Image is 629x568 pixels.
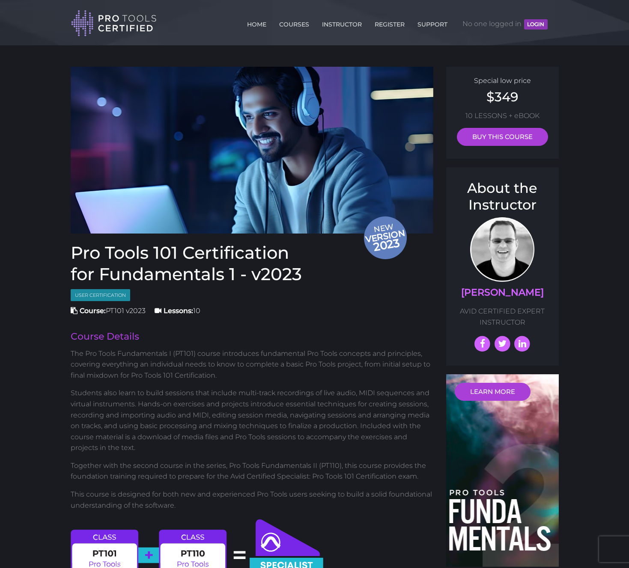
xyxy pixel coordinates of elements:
[80,307,106,315] strong: Course:
[71,9,157,37] img: Pro Tools Certified Logo
[455,91,550,104] h2: $349
[364,230,406,242] span: version
[71,289,130,302] span: User Certification
[71,460,434,482] p: Together with the second course in the series, Pro Tools Fundamentals II (PT110), this course pro...
[455,110,550,121] p: 10 LESSONS + eBOOK
[155,307,200,315] span: 10
[364,222,409,255] span: New
[71,67,434,234] a: Newversion 2023
[455,383,531,401] a: LEARN MORE
[373,16,407,30] a: REGISTER
[415,16,450,30] a: SUPPORT
[71,307,146,315] span: PT101 v2023
[71,332,434,341] h2: Course Details
[364,234,408,255] span: 2023
[71,242,434,285] h1: Pro Tools 101 Certification for Fundamentals 1 - v2023
[470,217,534,282] img: AVID Expert Instructor, Professor Scott Beckett profile photo
[320,16,364,30] a: INSTRUCTOR
[245,16,268,30] a: HOME
[277,16,311,30] a: COURSES
[71,388,434,453] p: Students also learn to build sessions that include multi-track recordings of live audio, MIDI seq...
[462,11,547,37] span: No one logged in
[455,306,550,328] p: AVID CERTIFIED EXPERT INSTRUCTOR
[164,307,193,315] strong: Lessons:
[71,489,434,511] p: This course is designed for both new and experienced Pro Tools users seeking to build a solid fou...
[71,348,434,381] p: The Pro Tools Fundamentals I (PT101) course introduces fundamental Pro Tools concepts and princip...
[455,180,550,213] h3: About the Instructor
[461,287,544,298] a: [PERSON_NAME]
[71,67,434,234] img: Pro tools certified Fundamentals 1 Course cover
[457,128,548,146] a: BUY THIS COURSE
[474,77,531,85] span: Special low price
[524,19,547,30] button: LOGIN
